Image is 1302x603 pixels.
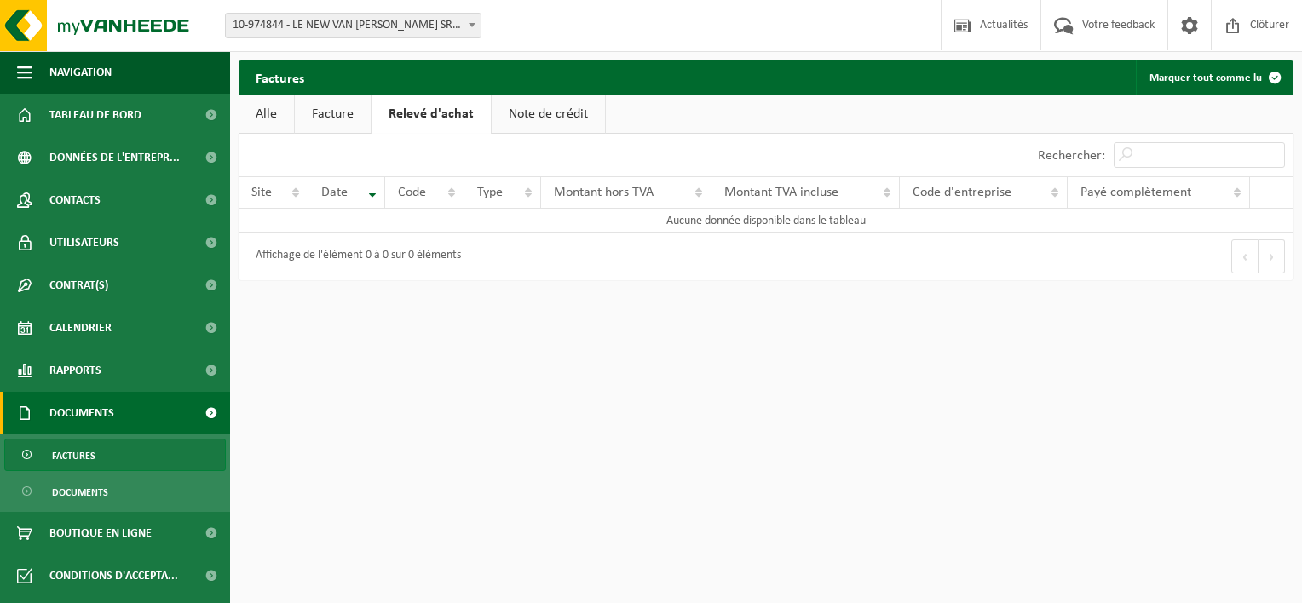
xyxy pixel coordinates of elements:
[49,94,141,136] span: Tableau de bord
[49,221,119,264] span: Utilisateurs
[321,186,348,199] span: Date
[49,554,178,597] span: Conditions d'accepta...
[49,51,112,94] span: Navigation
[49,179,101,221] span: Contacts
[49,512,152,554] span: Boutique en ligne
[225,13,481,38] span: 10-974844 - LE NEW VAN GOGH SRL - BOUSSU
[295,95,371,134] a: Facture
[1038,149,1105,163] label: Rechercher:
[372,95,491,134] a: Relevé d'achat
[239,60,321,94] h2: Factures
[239,209,1293,233] td: Aucune donnée disponible dans le tableau
[4,475,226,508] a: Documents
[49,264,108,307] span: Contrat(s)
[1231,239,1259,273] button: Previous
[1136,60,1292,95] button: Marquer tout comme lu
[247,241,461,272] div: Affichage de l'élément 0 à 0 sur 0 éléments
[251,186,272,199] span: Site
[492,95,605,134] a: Note de crédit
[1259,239,1285,273] button: Next
[554,186,654,199] span: Montant hors TVA
[724,186,838,199] span: Montant TVA incluse
[52,476,108,508] span: Documents
[477,186,503,199] span: Type
[49,349,101,392] span: Rapports
[1080,186,1191,199] span: Payé complètement
[913,186,1011,199] span: Code d'entreprise
[398,186,426,199] span: Code
[49,307,112,349] span: Calendrier
[49,392,114,434] span: Documents
[239,95,294,134] a: Alle
[49,136,180,179] span: Données de l'entrepr...
[4,439,226,471] a: Factures
[226,14,481,37] span: 10-974844 - LE NEW VAN GOGH SRL - BOUSSU
[52,439,95,472] span: Factures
